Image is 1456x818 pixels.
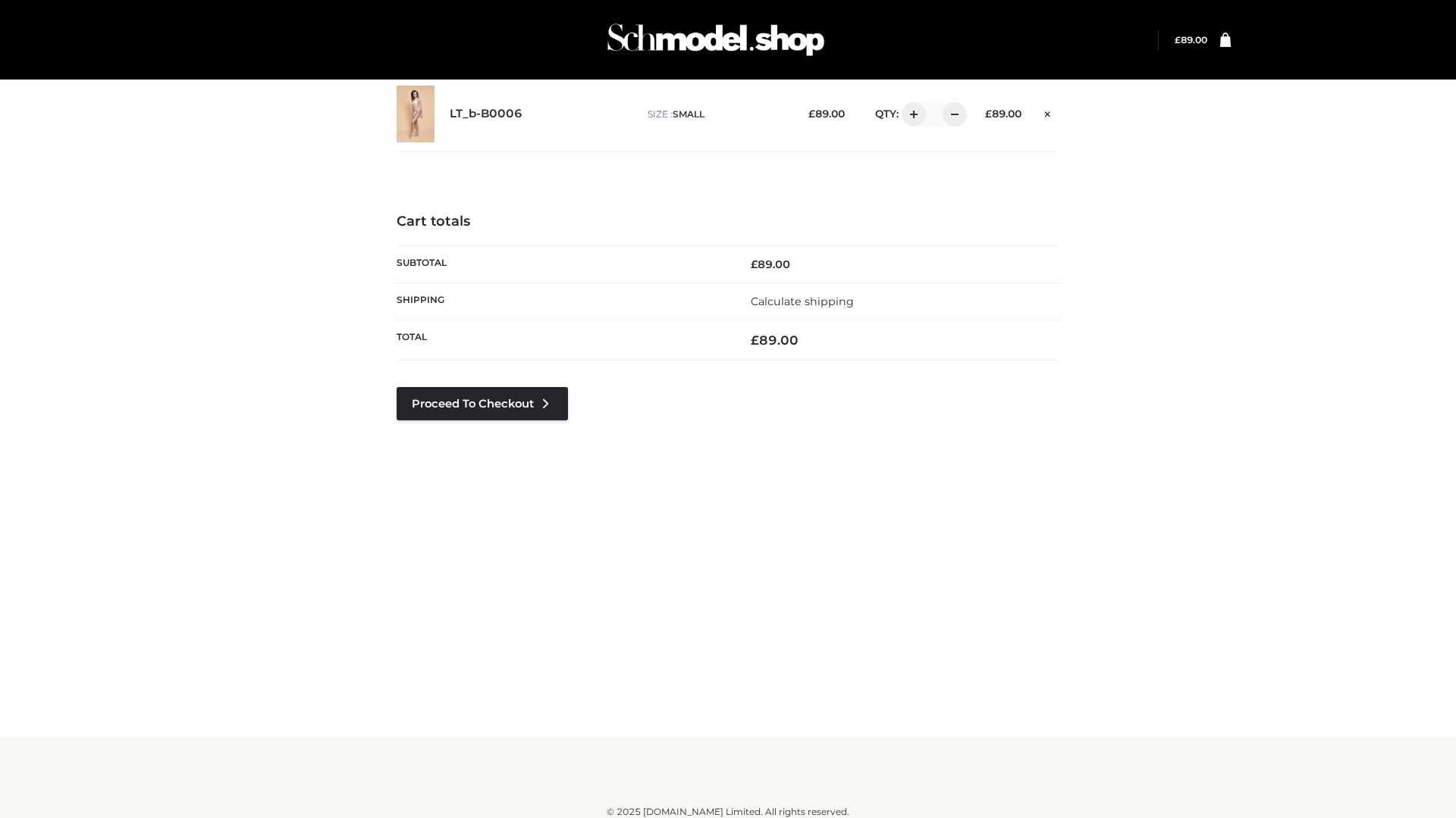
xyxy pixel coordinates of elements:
div: QTY: [860,102,962,126]
img: Schmodel Admin 964 [602,10,830,70]
bdi: 89.00 [985,108,1021,120]
bdi: 89.00 [808,108,845,120]
a: Remove this item [1037,102,1059,122]
span: £ [808,108,815,120]
bdi: 89.00 [751,258,790,271]
span: £ [751,258,758,271]
span: SMALL [673,108,704,120]
bdi: 89.00 [1175,34,1207,45]
a: Proceed to Checkout [397,387,568,420]
th: Shipping [397,283,728,320]
a: Calculate shipping [751,295,854,308]
span: £ [1175,34,1181,45]
h4: Cart totals [397,214,1059,230]
bdi: 89.00 [751,333,799,348]
th: Total [397,320,728,361]
p: size : [648,108,785,121]
span: £ [985,108,992,120]
th: Subtotal [397,245,728,283]
a: £89.00 [1175,34,1207,45]
span: £ [751,333,759,348]
a: LT_b-B0006 [450,107,522,121]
